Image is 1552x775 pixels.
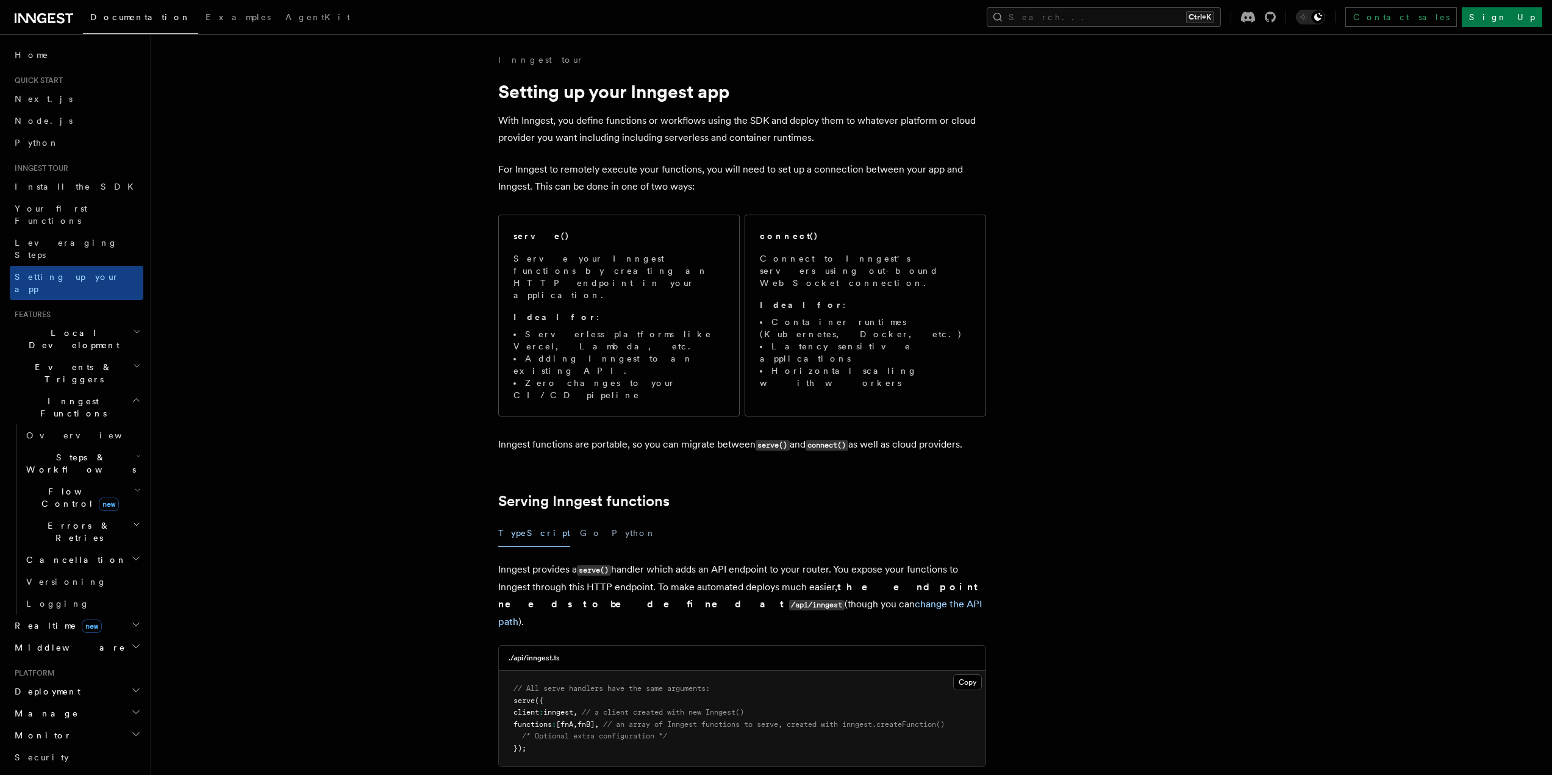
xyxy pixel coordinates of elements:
code: serve() [756,440,790,451]
a: Home [10,44,143,66]
a: Versioning [21,571,143,593]
a: Leveraging Steps [10,232,143,266]
button: Inngest Functions [10,390,143,424]
span: Flow Control [21,485,134,510]
li: Horizontal scaling with workers [760,365,971,389]
span: serve [513,696,535,705]
span: fnB] [578,720,595,729]
a: Install the SDK [10,176,143,198]
a: Security [10,746,143,768]
button: Flow Controlnew [21,480,143,515]
span: Logging [26,599,90,609]
span: Node.js [15,116,73,126]
li: Container runtimes (Kubernetes, Docker, etc.) [760,316,971,340]
span: inngest [543,708,573,716]
span: Next.js [15,94,73,104]
a: Contact sales [1345,7,1457,27]
span: , [573,720,578,729]
button: Search...Ctrl+K [987,7,1221,27]
a: connect()Connect to Inngest's servers using out-bound WebSocket connection.Ideal for:Container ru... [745,215,986,416]
span: Home [15,49,49,61]
span: Inngest Functions [10,395,132,420]
span: }); [513,744,526,752]
code: /api/inngest [789,600,845,610]
span: , [573,708,578,716]
span: Local Development [10,327,133,351]
button: Realtimenew [10,615,143,637]
span: Cancellation [21,554,127,566]
button: Monitor [10,724,143,746]
span: Features [10,310,51,320]
span: functions [513,720,552,729]
span: new [82,620,102,633]
p: : [513,311,724,323]
h3: ./api/inngest.ts [509,653,560,663]
span: Overview [26,430,152,440]
button: Manage [10,702,143,724]
a: Documentation [83,4,198,34]
span: Errors & Retries [21,520,132,544]
button: Go [580,520,602,547]
span: new [99,498,119,511]
p: For Inngest to remotely execute your functions, you will need to set up a connection between your... [498,161,986,195]
span: /* Optional extra configuration */ [522,732,667,740]
a: Node.js [10,110,143,132]
span: client [513,708,539,716]
p: Connect to Inngest's servers using out-bound WebSocket connection. [760,252,971,289]
span: Setting up your app [15,272,120,294]
span: [fnA [556,720,573,729]
span: Manage [10,707,79,720]
strong: Ideal for [760,300,843,310]
a: Overview [21,424,143,446]
span: AgentKit [285,12,350,22]
span: Steps & Workflows [21,451,136,476]
a: Inngest tour [498,54,584,66]
span: // an array of Inngest functions to serve, created with inngest.createFunction() [603,720,945,729]
h1: Setting up your Inngest app [498,80,986,102]
button: Deployment [10,680,143,702]
a: Serving Inngest functions [498,493,670,510]
span: Events & Triggers [10,361,133,385]
span: , [595,720,599,729]
div: Inngest Functions [10,424,143,615]
button: Python [612,520,656,547]
li: Zero changes to your CI/CD pipeline [513,377,724,401]
button: Copy [953,674,982,690]
span: Monitor [10,729,72,741]
span: : [552,720,556,729]
button: Cancellation [21,549,143,571]
p: : [760,299,971,311]
p: With Inngest, you define functions or workflows using the SDK and deploy them to whatever platfor... [498,112,986,146]
span: ({ [535,696,543,705]
span: Versioning [26,577,107,587]
a: Your first Functions [10,198,143,232]
a: Sign Up [1462,7,1542,27]
span: Leveraging Steps [15,238,118,260]
code: connect() [806,440,848,451]
button: Steps & Workflows [21,446,143,480]
span: Realtime [10,620,102,632]
strong: Ideal for [513,312,596,322]
h2: connect() [760,230,818,242]
p: Inngest functions are portable, so you can migrate between and as well as cloud providers. [498,436,986,454]
a: Next.js [10,88,143,110]
span: // a client created with new Inngest() [582,708,744,716]
a: serve()Serve your Inngest functions by creating an HTTP endpoint in your application.Ideal for:Se... [498,215,740,416]
a: Python [10,132,143,154]
li: Serverless platforms like Vercel, Lambda, etc. [513,328,724,352]
button: TypeScript [498,520,570,547]
p: Inngest provides a handler which adds an API endpoint to your router. You expose your functions t... [498,561,986,630]
h2: serve() [513,230,570,242]
button: Toggle dark mode [1296,10,1325,24]
a: Setting up your app [10,266,143,300]
code: serve() [577,565,611,576]
span: Middleware [10,641,126,654]
span: Platform [10,668,55,678]
span: // All serve handlers have the same arguments: [513,684,710,693]
span: Documentation [90,12,191,22]
span: Inngest tour [10,163,68,173]
li: Latency sensitive applications [760,340,971,365]
button: Local Development [10,322,143,356]
button: Middleware [10,637,143,659]
span: Quick start [10,76,63,85]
